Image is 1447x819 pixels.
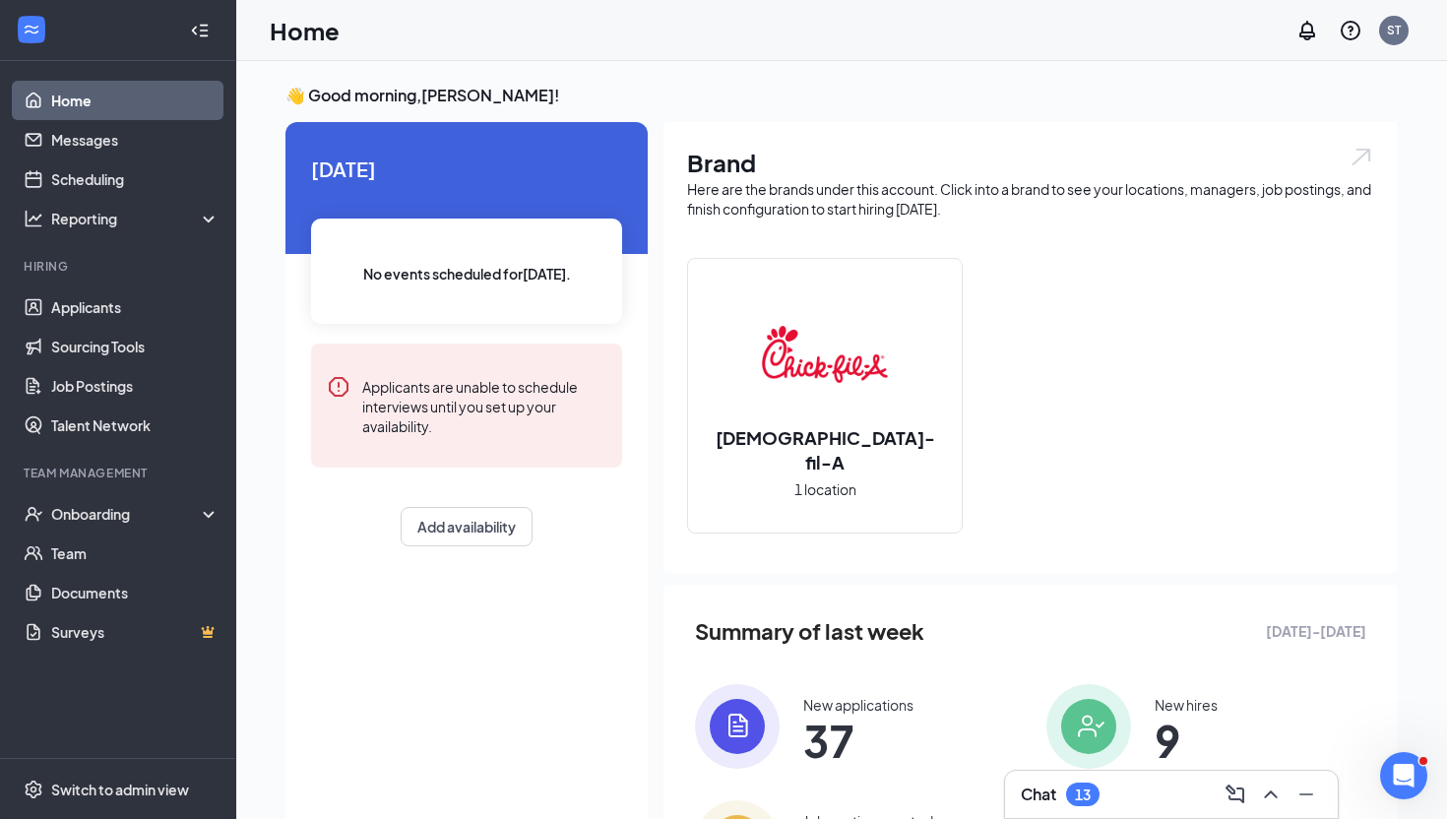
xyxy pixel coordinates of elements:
svg: Collapse [190,21,210,40]
h1: Home [270,14,340,47]
svg: WorkstreamLogo [22,20,41,39]
img: icon [1046,684,1131,769]
span: 9 [1155,723,1218,758]
a: Applicants [51,287,220,327]
button: ComposeMessage [1220,779,1251,810]
svg: Minimize [1294,783,1318,806]
div: New hires [1155,695,1218,715]
a: Home [51,81,220,120]
span: 37 [803,723,913,758]
span: [DATE] - [DATE] [1266,620,1366,642]
svg: QuestionInfo [1339,19,1362,42]
span: No events scheduled for [DATE] . [363,263,571,284]
span: Summary of last week [695,614,924,649]
a: Messages [51,120,220,159]
iframe: Intercom live chat [1380,752,1427,799]
img: Chick-fil-A [762,291,888,417]
div: ST [1387,22,1401,38]
a: Sourcing Tools [51,327,220,366]
a: Scheduling [51,159,220,199]
h1: Brand [687,146,1374,179]
svg: ChevronUp [1259,783,1283,806]
div: Reporting [51,209,220,228]
div: Team Management [24,465,216,481]
svg: UserCheck [24,504,43,524]
a: Documents [51,573,220,612]
a: SurveysCrown [51,612,220,652]
div: Here are the brands under this account. Click into a brand to see your locations, managers, job p... [687,179,1374,219]
svg: Analysis [24,209,43,228]
div: Onboarding [51,504,203,524]
button: Minimize [1290,779,1322,810]
img: icon [695,684,780,769]
button: Add availability [401,507,533,546]
svg: Error [327,375,350,399]
div: New applications [803,695,913,715]
a: Talent Network [51,406,220,445]
h3: Chat [1021,784,1056,805]
span: 1 location [794,478,856,500]
div: Switch to admin view [51,780,189,799]
div: 13 [1075,787,1091,803]
h3: 👋 Good morning, [PERSON_NAME] ! [285,85,1398,106]
img: open.6027fd2a22e1237b5b06.svg [1349,146,1374,168]
span: [DATE] [311,154,622,184]
a: Team [51,534,220,573]
svg: Settings [24,780,43,799]
button: ChevronUp [1255,779,1287,810]
a: Job Postings [51,366,220,406]
svg: ComposeMessage [1224,783,1247,806]
div: Applicants are unable to schedule interviews until you set up your availability. [362,375,606,436]
svg: Notifications [1295,19,1319,42]
div: Hiring [24,258,216,275]
h2: [DEMOGRAPHIC_DATA]-fil-A [688,425,962,474]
